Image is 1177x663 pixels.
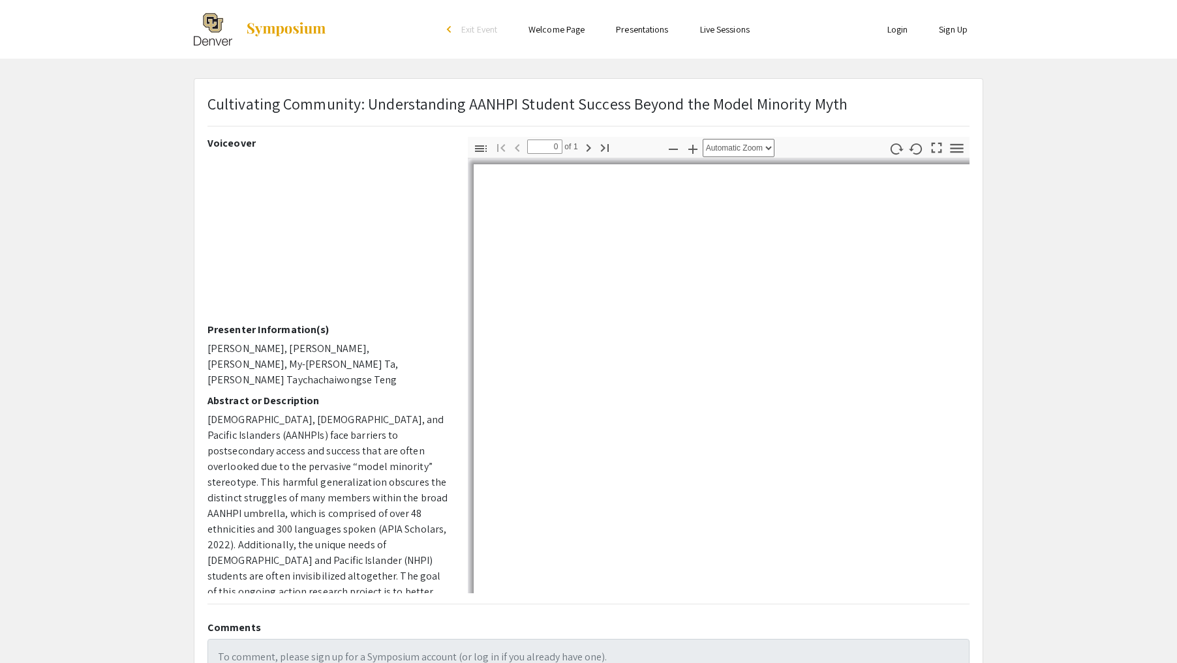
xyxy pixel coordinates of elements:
h2: Abstract or Description [207,394,448,407]
h2: Comments [207,621,970,634]
a: Login [887,23,908,35]
p: [PERSON_NAME], [PERSON_NAME], [PERSON_NAME], My-[PERSON_NAME] Ta, [PERSON_NAME] Taychachaiwongse ... [207,341,448,388]
button: Next Page [577,138,600,156]
span: of 1 [562,140,578,154]
button: Switch to Presentation Mode [926,137,948,156]
button: Rotate Clockwise [885,139,908,158]
img: Symposium by ForagerOne [245,22,327,37]
a: Sign Up [939,23,968,35]
button: Go to Last Page [594,138,616,156]
a: Presentations [616,23,668,35]
button: Rotate Counterclockwise [906,139,928,158]
span: Cultivating Community: Understanding AANHPI Student Success Beyond the Model Minority Myth [207,93,848,114]
a: The 2025 Research and Creative Activities Symposium (RaCAS) [194,13,327,46]
button: Zoom In [682,139,704,158]
img: The 2025 Research and Creative Activities Symposium (RaCAS) [194,13,232,46]
a: Live Sessions [700,23,750,35]
span: Exit Event [461,23,497,35]
div: arrow_back_ios [447,25,455,33]
h2: Voiceover [207,137,448,149]
iframe: Chat [10,604,55,653]
select: Zoom [703,139,774,157]
a: Welcome Page [528,23,585,35]
iframe: Cultivating Community: Understanding AANHPI Student Success Beyond the Model Minority Myth​ [207,155,448,323]
button: Go to First Page [490,138,512,156]
button: Toggle Sidebar [470,139,492,158]
button: Previous Page [506,138,528,156]
input: Page [527,140,562,154]
h2: Presenter Information(s) [207,323,448,336]
button: Tools [946,139,968,158]
button: Zoom Out [662,139,684,158]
